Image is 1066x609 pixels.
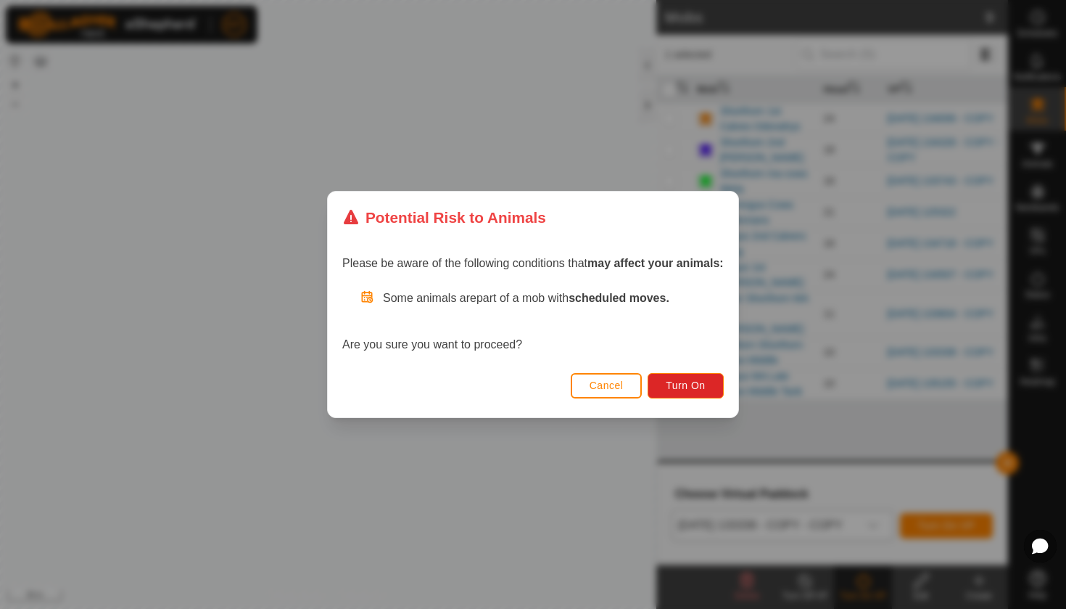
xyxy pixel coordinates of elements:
span: Turn On [666,380,706,391]
strong: may affect your animals: [587,257,724,269]
button: Cancel [571,373,643,398]
span: Cancel [590,380,624,391]
strong: scheduled moves. [569,292,669,304]
button: Turn On [648,373,724,398]
p: Some animals are [383,290,724,307]
div: Are you sure you want to proceed? [342,290,724,353]
div: Potential Risk to Animals [342,206,546,229]
span: Please be aware of the following conditions that [342,257,724,269]
span: part of a mob with [476,292,669,304]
